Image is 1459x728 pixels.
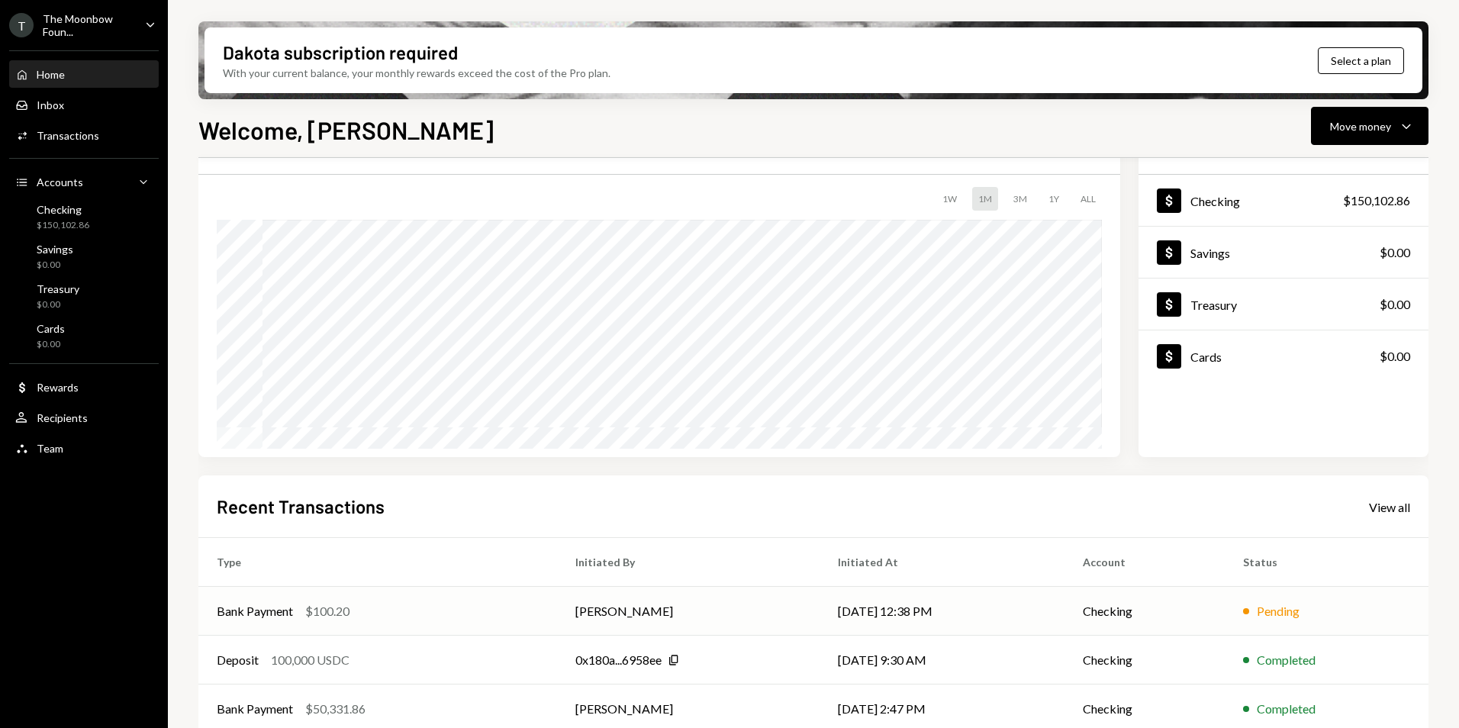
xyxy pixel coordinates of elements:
div: $150,102.86 [37,219,89,232]
a: Rewards [9,373,159,401]
div: Bank Payment [217,602,293,620]
div: Completed [1257,700,1316,718]
th: Type [198,538,557,587]
a: Checking$150,102.86 [9,198,159,235]
a: Recipients [9,404,159,431]
td: [DATE] 9:30 AM [820,636,1064,685]
div: ALL [1074,187,1102,211]
a: View all [1369,498,1410,515]
div: Checking [37,203,89,216]
div: $150,102.86 [1343,192,1410,210]
div: Savings [1190,246,1230,260]
div: $0.00 [37,259,73,272]
td: [PERSON_NAME] [557,587,820,636]
div: Checking [1190,194,1240,208]
button: Select a plan [1318,47,1404,74]
div: The Moonbow Foun... [43,12,133,38]
td: Checking [1064,587,1225,636]
a: Treasury$0.00 [9,278,159,314]
td: Checking [1064,636,1225,685]
div: Pending [1257,602,1300,620]
div: 0x180a...6958ee [575,651,662,669]
div: $0.00 [1380,295,1410,314]
a: Team [9,434,159,462]
th: Status [1225,538,1428,587]
h1: Welcome, [PERSON_NAME] [198,114,494,145]
div: Recipients [37,411,88,424]
a: Inbox [9,91,159,118]
a: Checking$150,102.86 [1139,175,1428,226]
button: Move money [1311,107,1428,145]
div: 1M [972,187,998,211]
div: $0.00 [37,298,79,311]
div: Cards [37,322,65,335]
div: Dakota subscription required [223,40,458,65]
div: Inbox [37,98,64,111]
div: $100.20 [305,602,349,620]
a: Cards$0.00 [1139,330,1428,382]
div: $0.00 [1380,347,1410,366]
div: Treasury [37,282,79,295]
th: Initiated At [820,538,1064,587]
div: Cards [1190,350,1222,364]
div: Accounts [37,176,83,188]
th: Account [1064,538,1225,587]
div: 3M [1007,187,1033,211]
a: Savings$0.00 [9,238,159,275]
th: Initiated By [557,538,820,587]
div: Completed [1257,651,1316,669]
div: Home [37,68,65,81]
div: 100,000 USDC [271,651,349,669]
div: Bank Payment [217,700,293,718]
div: Transactions [37,129,99,142]
a: Home [9,60,159,88]
div: $0.00 [37,338,65,351]
a: Accounts [9,168,159,195]
td: [DATE] 12:38 PM [820,587,1064,636]
div: T [9,13,34,37]
div: Rewards [37,381,79,394]
a: Treasury$0.00 [1139,279,1428,330]
div: Deposit [217,651,259,669]
div: Team [37,442,63,455]
div: 1W [936,187,963,211]
a: Savings$0.00 [1139,227,1428,278]
div: Savings [37,243,73,256]
div: $0.00 [1380,243,1410,262]
div: $50,331.86 [305,700,366,718]
div: Treasury [1190,298,1237,312]
div: View all [1369,500,1410,515]
h2: Recent Transactions [217,494,385,519]
a: Cards$0.00 [9,317,159,354]
div: Move money [1330,118,1391,134]
a: Transactions [9,121,159,149]
div: 1Y [1042,187,1065,211]
div: With your current balance, your monthly rewards exceed the cost of the Pro plan. [223,65,610,81]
